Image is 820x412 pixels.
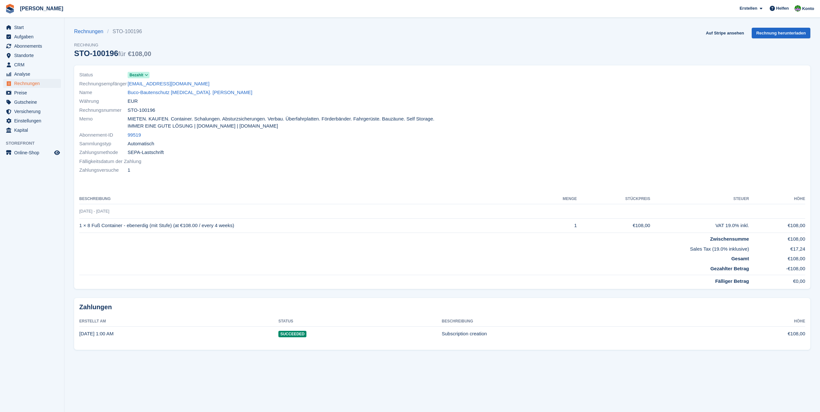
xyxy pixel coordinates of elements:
[14,116,53,125] span: Einstellungen
[442,327,704,341] td: Subscription creation
[74,49,151,58] div: STO-100196
[650,222,749,229] div: VAT 19.0% inkl.
[715,278,749,284] strong: Fälliger Betrag
[710,266,749,271] strong: Gezahlter Betrag
[128,107,155,114] span: STO-100196
[3,42,61,51] a: menu
[6,140,64,147] span: Storefront
[278,316,442,327] th: Status
[74,28,151,35] nav: breadcrumbs
[442,316,704,327] th: Beschreibung
[79,316,278,327] th: Erstellt am
[79,80,128,88] span: Rechnungsempfänger
[749,243,805,253] td: €17,24
[749,263,805,275] td: -€108,00
[14,23,53,32] span: Start
[128,115,439,130] span: MIETEN. KAUFEN. Container. Schalungen. Absturzsicherungen. Verbau. Überfahrplatten. Förderbänder....
[14,107,53,116] span: Versicherung
[14,79,53,88] span: Rechnungen
[128,80,209,88] a: [EMAIL_ADDRESS][DOMAIN_NAME]
[79,218,535,233] td: 1 × 8 Fuß Container - ebenerdig (mit Stufe) (at €108.00 / every 4 weeks)
[3,79,61,88] a: menu
[3,51,61,60] a: menu
[731,256,749,261] strong: Gesamt
[3,70,61,79] a: menu
[128,131,141,139] a: 99519
[128,167,130,174] span: 1
[79,140,128,148] span: Sammlungstyp
[795,5,801,12] img: Kirsten May-Schäfer
[535,218,577,233] td: 1
[278,331,306,337] span: Succeeded
[3,60,61,69] a: menu
[14,70,53,79] span: Analyse
[74,28,107,35] a: Rechnungen
[749,194,805,204] th: Höhe
[776,5,789,12] span: Helfen
[79,107,128,114] span: Rechnungsnummer
[79,158,141,165] span: Fälligkeitsdatum der Zahlung
[14,42,53,51] span: Abonnements
[3,98,61,107] a: menu
[749,233,805,243] td: €108,00
[14,148,53,157] span: Online-Shop
[128,89,252,96] a: Buco-Bautenschutz [MEDICAL_DATA]. [PERSON_NAME]
[17,3,66,14] a: [PERSON_NAME]
[14,51,53,60] span: Standorte
[128,149,164,156] span: SEPA-Lastschrift
[3,148,61,157] a: Speisekarte
[5,4,15,14] img: stora-icon-8386f47178a22dfd0bd8f6a31ec36ba5ce8667c1dd55bd0f319d3a0aa187defe.svg
[749,218,805,233] td: €108,00
[14,98,53,107] span: Gutscheine
[577,218,650,233] td: €108,00
[535,194,577,204] th: MENGE
[704,327,805,341] td: €108,00
[79,243,749,253] td: Sales Tax (19.0% inklusive)
[752,28,810,38] a: Rechnung herunterladen
[79,303,805,311] h2: Zahlungen
[3,88,61,97] a: menu
[79,331,113,336] time: 2025-08-03 23:00:25 UTC
[79,194,535,204] th: Beschreibung
[3,126,61,135] a: menu
[79,89,128,96] span: Name
[79,167,128,174] span: Zahlungsversuche
[3,23,61,32] a: menu
[3,107,61,116] a: menu
[14,126,53,135] span: Kapital
[3,32,61,41] a: menu
[79,98,128,105] span: Währung
[79,71,128,79] span: Status
[74,42,151,48] span: Rechnung
[128,140,154,148] span: Automatisch
[749,275,805,285] td: €0,00
[14,60,53,69] span: CRM
[118,50,126,57] span: für
[79,209,109,214] span: [DATE] - [DATE]
[79,131,128,139] span: Abonnement-ID
[650,194,749,204] th: Steuer
[3,116,61,125] a: menu
[802,5,814,12] span: Konto
[749,253,805,263] td: €108,00
[703,28,747,38] a: Auf Stripe ansehen
[79,115,128,130] span: Memo
[79,149,128,156] span: Zahlungsmethode
[53,149,61,157] a: Vorschau-Shop
[704,316,805,327] th: Höhe
[739,5,757,12] span: Erstellen
[128,50,151,57] span: €108,00
[14,88,53,97] span: Preise
[577,194,650,204] th: Stückpreis
[14,32,53,41] span: Aufgaben
[128,98,138,105] span: EUR
[130,72,143,78] span: Bezahlt
[710,236,749,242] strong: Zwischensumme
[128,71,150,79] a: Bezahlt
